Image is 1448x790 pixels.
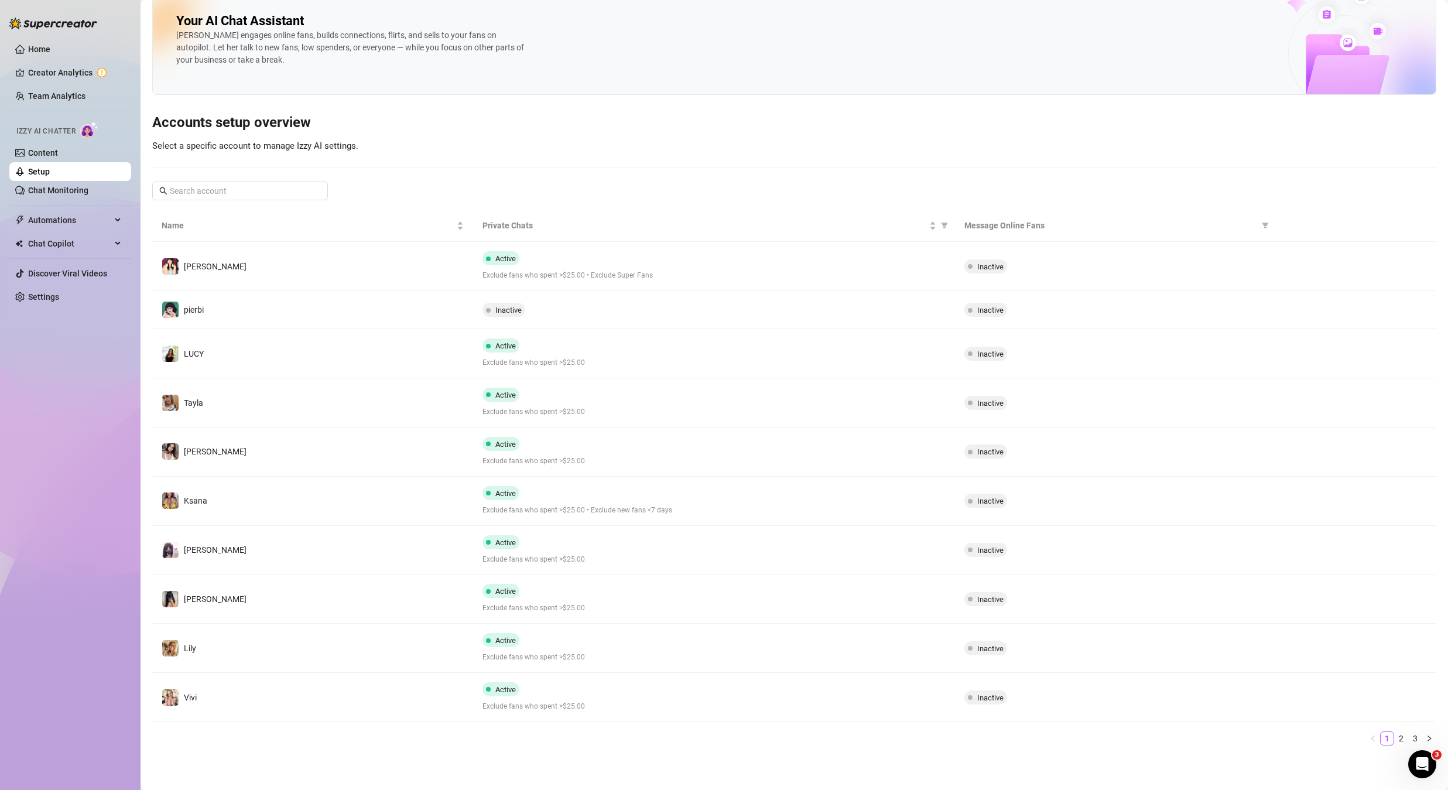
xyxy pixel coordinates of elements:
span: Inactive [977,644,1004,653]
span: Exclude fans who spent >$25.00 [482,357,945,368]
span: 3 [1432,750,1442,760]
span: Active [495,538,516,547]
span: Inactive [977,546,1004,555]
span: Izzy AI Chatter [16,126,76,137]
span: Exclude fans who spent >$25.00 [482,456,945,467]
span: [PERSON_NAME] [184,594,247,604]
span: [PERSON_NAME] [184,545,247,555]
span: Active [495,254,516,263]
img: logo-BBDzfeDw.svg [9,18,97,29]
span: Automations [28,211,111,230]
img: Vivi [162,689,179,706]
span: Exclude fans who spent >$25.00 [482,554,945,565]
th: Name [152,210,473,242]
img: Tayla [162,395,179,411]
span: Lily [184,644,196,653]
span: Inactive [977,497,1004,505]
span: Active [495,587,516,596]
span: [PERSON_NAME] [184,262,247,271]
h3: Accounts setup overview [152,114,1436,132]
span: Active [495,391,516,399]
span: Exclude fans who spent >$25.00 [482,603,945,614]
a: Home [28,45,50,54]
img: pierbi [162,302,179,318]
img: Gwen [162,591,179,607]
span: Inactive [977,693,1004,702]
span: filter [941,222,948,229]
span: Vivi [184,693,197,702]
img: Chat Copilot [15,240,23,248]
span: Tayla [184,398,203,408]
img: Ayumi [162,542,179,558]
span: [PERSON_NAME] [184,447,247,456]
a: Chat Monitoring [28,186,88,195]
span: LUCY️‍️ [184,349,204,358]
span: Inactive [977,399,1004,408]
li: Next Page [1422,731,1436,745]
span: Active [495,685,516,694]
span: Active [495,636,516,645]
h2: Your AI Chat Assistant [176,13,304,29]
span: Ksana [184,496,207,505]
span: filter [1259,217,1271,234]
a: 2 [1395,732,1408,745]
input: Search account [170,184,311,197]
span: Message Online Fans [964,219,1257,232]
span: Exclude fans who spent >$25.00 • Exclude new fans <7 days [482,505,945,516]
li: 2 [1394,731,1408,745]
span: thunderbolt [15,216,25,225]
li: 3 [1408,731,1422,745]
img: Jess [162,443,179,460]
span: Active [495,341,516,350]
span: left [1370,735,1377,742]
img: LUCY️‍️ [162,346,179,362]
a: Settings [28,292,59,302]
a: Content [28,148,58,158]
span: Inactive [977,262,1004,271]
span: Exclude fans who spent >$25.00 [482,701,945,712]
span: Chat Copilot [28,234,111,253]
button: left [1366,731,1380,745]
span: Inactive [495,306,522,314]
button: right [1422,731,1436,745]
span: Inactive [977,350,1004,358]
span: Inactive [977,306,1004,314]
img: Lily [162,640,179,656]
a: 1 [1381,732,1394,745]
div: [PERSON_NAME] engages online fans, builds connections, flirts, and sells to your fans on autopilo... [176,29,528,66]
img: AI Chatter [80,121,98,138]
span: pierbi [184,305,204,314]
span: search [159,187,167,195]
span: Name [162,219,454,232]
span: Exclude fans who spent >$25.00 [482,406,945,418]
a: Setup [28,167,50,176]
span: Inactive [977,447,1004,456]
span: right [1426,735,1433,742]
a: Discover Viral Videos [28,269,107,278]
li: 1 [1380,731,1394,745]
img: Melissa [162,258,179,275]
a: Team Analytics [28,91,85,101]
span: filter [1262,222,1269,229]
span: filter [939,217,950,234]
iframe: Intercom live chat [1408,750,1436,778]
span: Active [495,440,516,449]
span: Select a specific account to manage Izzy AI settings. [152,141,358,151]
li: Previous Page [1366,731,1380,745]
span: Private Chats [482,219,926,232]
img: Ksana [162,493,179,509]
span: Exclude fans who spent >$25.00 [482,652,945,663]
a: Creator Analytics exclamation-circle [28,63,122,82]
a: 3 [1409,732,1422,745]
span: Active [495,489,516,498]
th: Private Chats [473,210,954,242]
span: Inactive [977,595,1004,604]
span: Exclude fans who spent >$25.00 • Exclude Super Fans [482,270,945,281]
